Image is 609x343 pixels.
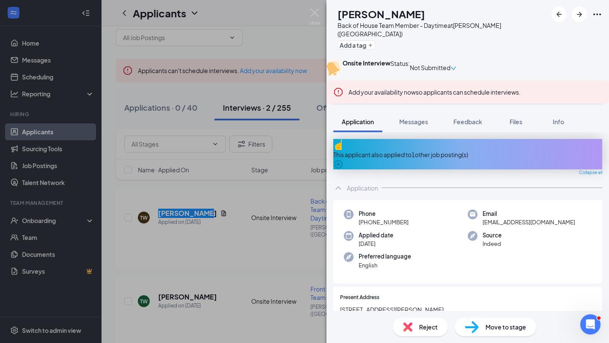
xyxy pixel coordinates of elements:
iframe: Intercom live chat [580,314,601,335]
span: Email [483,210,575,218]
button: Add your availability now [348,88,416,96]
svg: Plus [368,43,373,48]
svg: ArrowLeftNew [554,9,564,19]
svg: ChevronUp [333,183,343,193]
button: ArrowRight [572,7,587,22]
button: PlusAdd a tag [337,41,375,49]
span: Phone [359,210,409,218]
svg: ArrowCircle [333,159,343,169]
span: Info [553,118,564,125]
h1: [PERSON_NAME] [337,7,425,21]
span: Not Submitted [410,63,450,72]
svg: Ellipses [592,9,602,19]
div: Status : [390,59,410,76]
span: [EMAIL_ADDRESS][DOMAIN_NAME] [483,218,575,226]
div: This applicant also applied to 1 other job posting(s) [333,150,602,159]
span: [DATE] [359,240,393,248]
span: Application [342,118,374,125]
span: Indeed [483,240,502,248]
div: Back of House Team Member - Daytime at [PERSON_NAME] ([GEOGRAPHIC_DATA]) [337,21,547,38]
svg: ArrowRight [574,9,584,19]
span: Reject [419,322,438,332]
span: down [450,65,456,71]
span: so applicants can schedule interviews. [348,88,521,96]
span: Collapse all [579,169,602,176]
span: Applied date [359,231,393,240]
span: Present Address [340,294,379,302]
span: [STREET_ADDRESS][PERSON_NAME] [340,305,595,314]
button: ArrowLeftNew [551,7,567,22]
svg: Error [333,87,343,97]
span: English [359,261,411,269]
span: Move to stage [486,322,526,332]
b: Onsite Interview [343,59,390,67]
span: [PHONE_NUMBER] [359,218,409,226]
span: Source [483,231,502,240]
span: Messages [399,118,428,125]
span: Preferred language [359,252,411,261]
div: Application [347,184,378,192]
span: Feedback [453,118,482,125]
span: Files [510,118,522,125]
